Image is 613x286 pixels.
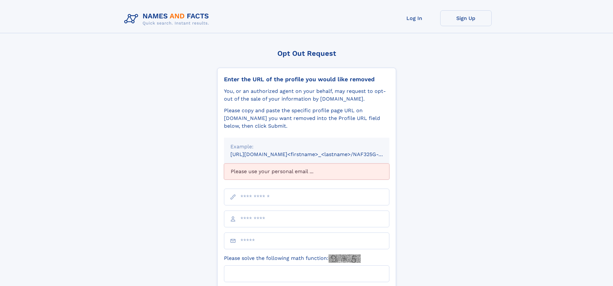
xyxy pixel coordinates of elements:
a: Log In [389,10,440,26]
div: You, or an authorized agent on your behalf, may request to opt-out of the sale of your informatio... [224,87,389,103]
div: Enter the URL of the profile you would like removed [224,76,389,83]
div: Please use your personal email ... [224,163,389,180]
a: Sign Up [440,10,492,26]
img: Logo Names and Facts [122,10,214,28]
label: Please solve the following math function: [224,254,361,263]
div: Please copy and paste the specific profile page URL on [DOMAIN_NAME] you want removed into the Pr... [224,107,389,130]
div: Opt Out Request [217,49,396,57]
small: [URL][DOMAIN_NAME]<firstname>_<lastname>/NAF325G-xxxxxxxx [230,151,402,157]
div: Example: [230,143,383,151]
